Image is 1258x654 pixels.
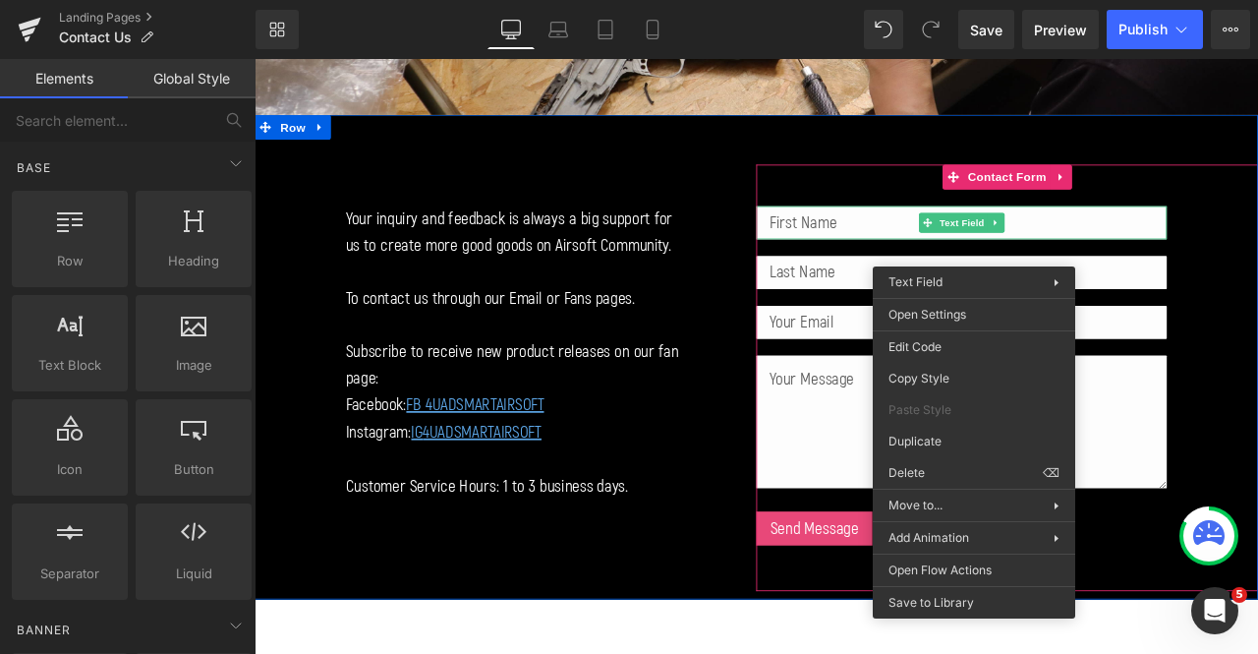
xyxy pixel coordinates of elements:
[108,430,186,454] font: Instagram:
[142,355,246,376] span: Image
[943,125,969,154] a: Expand / Collapse
[59,30,132,45] span: Contact Us
[142,251,246,271] span: Heading
[128,59,256,98] a: Global Style
[18,251,122,271] span: Row
[595,233,1081,272] input: Last Name
[487,10,535,49] a: Desktop
[26,66,65,95] span: Row
[186,430,200,454] a: IG
[888,497,1054,514] span: Move to...
[888,433,1059,450] span: Duplicate
[256,10,299,49] a: New Library
[888,562,1059,579] span: Open Flow Actions
[888,464,1043,482] span: Delete
[108,397,180,422] font: Facebook:
[1022,10,1099,49] a: Preview
[18,459,122,480] span: Icon
[888,401,1059,419] span: Paste Style
[1107,10,1203,49] button: Publish
[108,177,495,233] font: Your inquiry and feedback is always a big support for us to create more good goods on Airsoft Com...
[59,10,256,26] a: Landing Pages
[970,20,1002,40] span: Save
[595,536,732,576] button: Send Message
[15,158,53,177] span: Base
[582,10,629,49] a: Tablet
[1034,20,1087,40] span: Preview
[888,370,1059,387] span: Copy Style
[629,10,676,49] a: Mobile
[595,292,1081,331] input: Your Email
[888,338,1059,356] span: Edit Code
[868,182,888,206] a: Expand / Collapse
[1231,587,1247,603] span: 5
[108,494,443,518] span: Customer Service Hours: 1 to 3 business days.
[888,274,943,289] span: Text Field
[65,66,90,95] a: Expand / Collapse
[864,10,903,49] button: Undo
[15,621,73,639] span: Banner
[18,355,122,376] span: Text Block
[888,529,1054,547] span: Add Animation
[1211,10,1250,49] button: More
[840,125,943,154] span: Contact Form
[200,430,340,454] a: 4UADSMARTAIRSOFT
[911,10,950,49] button: Redo
[888,306,1059,324] span: Open Settings
[180,397,343,422] a: FB 4UADSMARTAIRSOFT
[18,564,122,584] span: Separator
[142,564,246,584] span: Liquid
[535,10,582,49] a: Laptop
[808,182,869,206] span: Text Field
[108,334,502,390] font: Subscribe to receive new product releases on our fan page:
[1118,22,1168,37] span: Publish
[1191,587,1238,634] iframe: Intercom live chat
[888,594,1059,612] span: Save to Library
[142,459,246,480] span: Button
[1043,464,1059,482] span: ⌫
[108,271,451,296] font: To contact us through our Email or Fans pages.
